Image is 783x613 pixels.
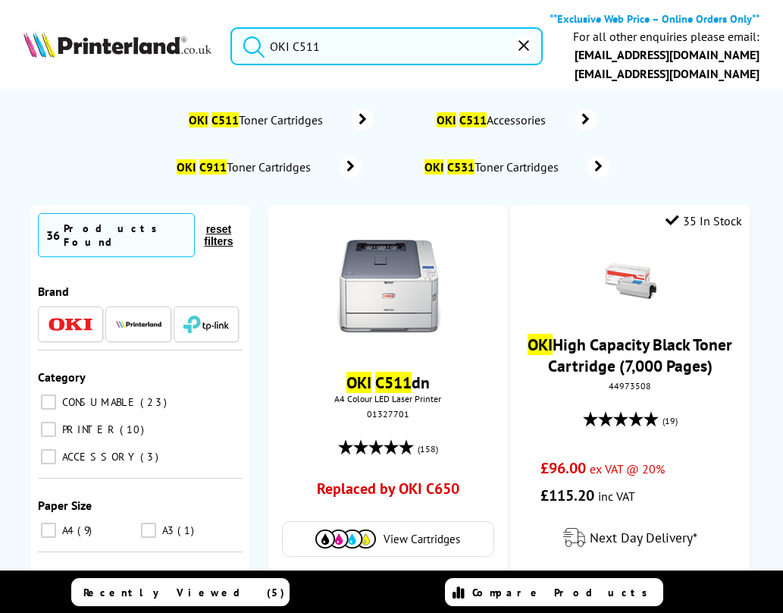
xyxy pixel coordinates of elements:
mark: C511 [459,112,487,127]
input: A4 9 [41,523,56,538]
span: 3 [140,450,162,464]
img: TP-Link [183,316,229,333]
span: Brand [38,284,69,299]
a: View Cartridges [290,530,486,549]
span: A3 [158,523,176,537]
span: Paper Size [38,498,92,513]
mark: C511 [211,112,239,127]
a: Compare Products [445,578,663,606]
span: 10 [120,423,148,436]
span: Next Day Delivery* [590,529,697,546]
mark: OKI [424,159,444,174]
span: PRINTER [58,423,118,436]
span: View Cartridges [384,532,460,546]
b: **Exclusive Web Price – Online Orders Only** [550,11,760,26]
div: 01327701 [280,408,496,420]
img: oki-c511-front-small.jpg [331,232,445,346]
a: OKIHigh Capacity Black Toner Cartridge (7,000 Pages) [528,334,732,376]
mark: OKI [346,372,371,393]
img: Printerland Logo [23,31,211,58]
button: reset filters [195,222,243,248]
mark: C911 [199,159,227,174]
span: 36 [46,228,60,243]
mark: OKI [189,112,208,127]
input: Search product or brand [230,27,543,65]
span: £115.20 [540,486,594,505]
span: inc VAT [598,489,635,504]
mark: OKI [528,334,553,355]
div: 35 In Stock [666,213,742,228]
span: Toner Cartridges [174,159,317,174]
span: 9 [77,523,96,537]
img: Cartridges [315,530,376,549]
mark: OKI [437,112,456,127]
input: PRINTER 10 [41,422,56,437]
div: modal_delivery [518,517,742,559]
a: OKI C911Toner Cartridges [174,156,362,178]
span: 23 [140,395,171,409]
span: ACCESSORY [58,450,139,464]
mark: C531 [447,159,474,174]
span: Accessories [434,112,553,127]
a: Recently Viewed (5) [71,578,290,606]
mark: C511 [375,372,412,393]
span: Compare Products [472,586,656,599]
a: Replaced by OKI C650 [317,479,459,506]
input: CONSUMABLE 23 [41,395,56,410]
a: OKI C511Accessories [434,109,597,130]
span: A4 Colour LED Laser Printer [276,393,500,404]
span: Category [38,369,86,385]
span: (158) [418,435,438,464]
span: Recently Viewed (5) [83,586,285,599]
a: OKI C511dn [346,372,430,393]
a: [EMAIL_ADDRESS][DOMAIN_NAME] [575,47,760,62]
span: ex VAT @ 20% [590,461,665,476]
img: Printerland [116,320,161,328]
span: CONSUMABLE [58,395,139,409]
a: OKI C531Toner Cartridges [422,156,609,178]
img: OKI [48,318,93,331]
a: Printerland Logo [23,31,211,61]
span: £96.00 [540,458,586,478]
div: For all other enquiries please email: [573,30,760,44]
input: A3 1 [141,523,156,538]
span: Toner Cartridges [186,112,329,127]
mark: OKI [177,159,196,174]
span: (19) [662,407,678,435]
img: OKI-44973508-Small.gif [603,255,656,308]
input: ACCESSORY 3 [41,449,56,464]
a: [EMAIL_ADDRESS][DOMAIN_NAME] [575,66,760,81]
div: Products Found [64,222,186,249]
div: 44973508 [522,380,738,391]
a: OKI C511Toner Cartridges [186,109,374,130]
span: 1 [177,523,198,537]
span: Toner Cartridges [422,159,565,174]
span: A4 [58,523,76,537]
